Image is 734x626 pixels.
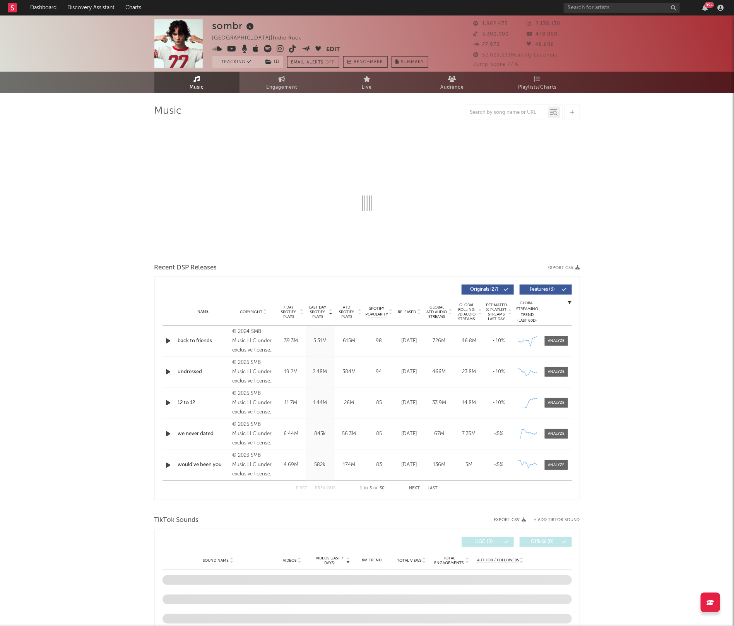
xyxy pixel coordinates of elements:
[279,430,304,438] div: 6.44M
[308,337,333,345] div: 5.31M
[462,285,514,295] button: Originals(27)
[474,62,519,67] span: Jump Score: 77.6
[426,461,452,469] div: 136M
[433,556,465,565] span: Total Engagements
[178,461,229,469] a: would've been you
[154,72,240,93] a: Music
[520,537,572,547] button: Official(0)
[326,45,340,55] button: Edit
[392,56,428,68] button: Summary
[440,83,464,92] span: Audience
[397,399,423,407] div: [DATE]
[474,42,500,47] span: 27,973
[426,430,452,438] div: 67M
[178,430,229,438] a: we never dated
[212,56,261,68] button: Tracking
[308,305,328,319] span: Last Day Spotify Plays
[410,72,495,93] a: Audience
[212,34,311,43] div: [GEOGRAPHIC_DATA] | Indie Rock
[456,368,482,376] div: 23.8M
[337,305,357,319] span: ATD Spotify Plays
[354,58,383,67] span: Benchmark
[462,537,514,547] button: UGC(0)
[279,399,304,407] div: 11.7M
[337,368,362,376] div: 384M
[401,60,424,64] span: Summary
[326,60,335,65] em: Off
[518,83,556,92] span: Playlists/Charts
[279,368,304,376] div: 19.2M
[279,337,304,345] div: 39.3M
[337,399,362,407] div: 26M
[287,56,339,68] button: Email AlertsOff
[397,368,423,376] div: [DATE]
[495,72,580,93] a: Playlists/Charts
[308,399,333,407] div: 1.44M
[314,556,345,565] span: Videos (last 7 days)
[337,461,362,469] div: 174M
[705,2,714,8] div: 99 +
[154,516,199,525] span: TikTok Sounds
[456,399,482,407] div: 14.8M
[474,53,558,58] span: 52,029,533 Monthly Listeners
[178,337,229,345] a: back to friends
[374,487,378,490] span: of
[474,32,509,37] span: 3,300,000
[366,430,393,438] div: 85
[486,461,512,469] div: <5%
[261,56,283,68] button: (1)
[362,83,372,92] span: Live
[398,310,416,314] span: Released
[456,337,482,345] div: 46.8M
[337,337,362,345] div: 615M
[366,337,393,345] div: 98
[426,305,448,319] span: Global ATD Audio Streams
[467,540,502,544] span: UGC ( 0 )
[261,56,284,68] span: ( 1 )
[456,430,482,438] div: 7.35M
[232,327,274,355] div: © 2024 SMB Music LLC under exclusive license to Warner Records Inc.
[526,518,580,522] button: + Add TikTok Sound
[232,451,274,479] div: © 2023 SMB Music LLC under exclusive license to Warner Records Inc.
[426,399,452,407] div: 33.9M
[525,287,560,292] span: Features ( 3 )
[548,266,580,270] button: Export CSV
[279,461,304,469] div: 4.69M
[240,310,262,314] span: Copyright
[232,389,274,417] div: © 2025 SMB Music LLC under exclusive license to Warner Records Inc.
[525,540,560,544] span: Official ( 0 )
[456,461,482,469] div: 5M
[232,358,274,386] div: © 2025 SMB Music LLC under exclusive license to Warner Records Inc.
[534,518,580,522] button: + Add TikTok Sound
[397,558,421,563] span: Total Views
[456,303,477,321] span: Global Rolling 7D Audio Streams
[426,368,452,376] div: 466M
[466,110,548,116] input: Search by song name or URL
[178,368,229,376] a: undressed
[366,399,393,407] div: 85
[315,486,336,491] button: Previous
[232,420,274,448] div: © 2025 SMB Music LLC under exclusive license to Warner Records Inc.
[354,557,390,563] div: 6M Trend
[397,461,423,469] div: [DATE]
[365,306,388,317] span: Spotify Popularity
[564,3,680,13] input: Search for artists
[337,430,362,438] div: 56.3M
[527,42,554,47] span: 48,606
[397,430,423,438] div: [DATE]
[154,263,217,273] span: Recent DSP Releases
[516,300,539,324] div: Global Streaming Trend (Last 60D)
[178,399,229,407] a: 12 to 12
[467,287,502,292] span: Originals ( 27 )
[494,518,526,522] button: Export CSV
[212,19,256,32] div: sombr
[283,558,297,563] span: Videos
[527,21,560,26] span: 2,138,130
[279,305,299,319] span: 7 Day Spotify Plays
[343,56,388,68] a: Benchmark
[308,430,333,438] div: 845k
